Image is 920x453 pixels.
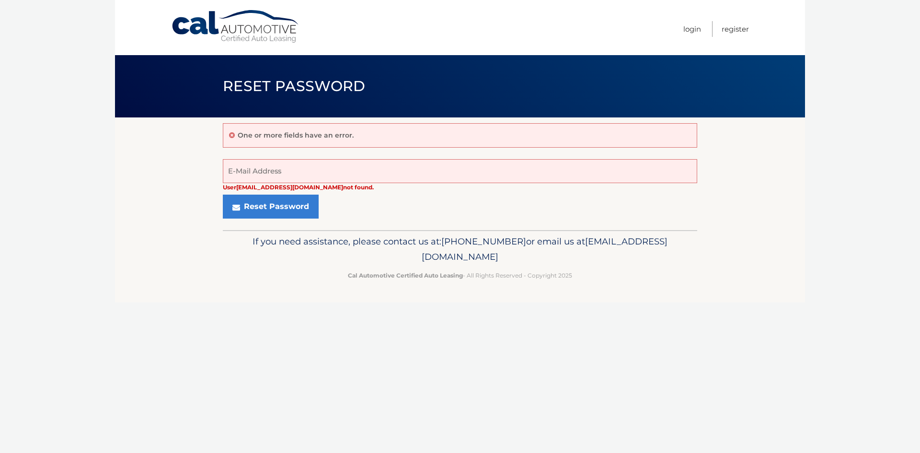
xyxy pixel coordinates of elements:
[223,77,365,95] span: Reset Password
[171,10,300,44] a: Cal Automotive
[722,21,749,37] a: Register
[223,159,697,183] input: E-Mail Address
[229,234,691,265] p: If you need assistance, please contact us at: or email us at
[348,272,463,279] strong: Cal Automotive Certified Auto Leasing
[223,184,374,191] strong: User [EMAIL_ADDRESS][DOMAIN_NAME] not found.
[683,21,701,37] a: Login
[238,131,354,139] p: One or more fields have an error.
[223,195,319,219] button: Reset Password
[441,236,526,247] span: [PHONE_NUMBER]
[422,236,667,262] span: [EMAIL_ADDRESS][DOMAIN_NAME]
[229,270,691,280] p: - All Rights Reserved - Copyright 2025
